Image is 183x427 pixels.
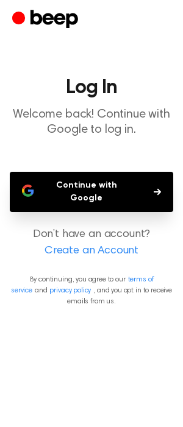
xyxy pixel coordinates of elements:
[12,243,171,259] a: Create an Account
[10,274,173,307] p: By continuing, you agree to our and , and you opt in to receive emails from us.
[49,287,91,294] a: privacy policy
[10,172,173,212] button: Continue with Google
[12,8,81,32] a: Beep
[10,78,173,97] h1: Log In
[10,227,173,259] p: Don’t have an account?
[10,107,173,138] p: Welcome back! Continue with Google to log in.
